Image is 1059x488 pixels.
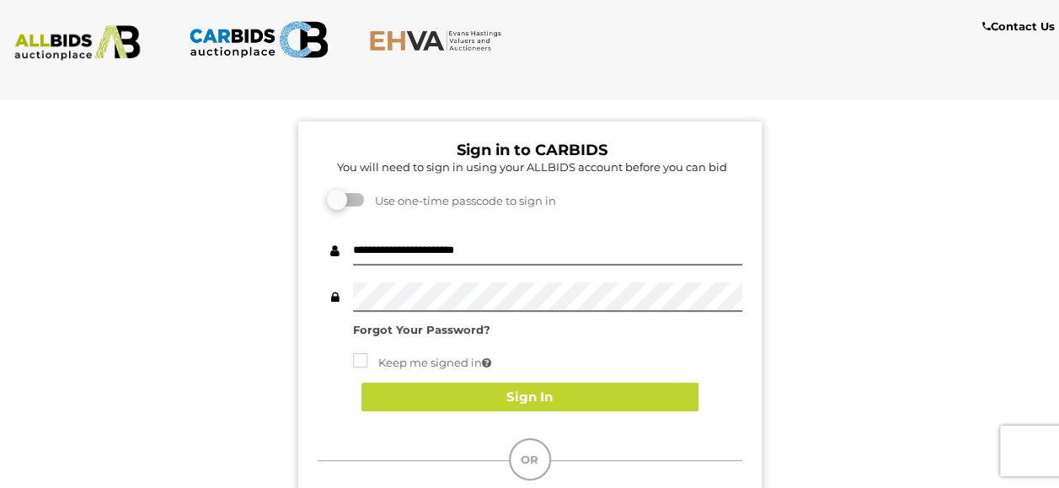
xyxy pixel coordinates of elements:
[509,438,551,480] div: OR
[353,353,491,373] label: Keep me signed in
[369,29,509,51] img: EHVA.com.au
[457,141,607,159] b: Sign in to CARBIDS
[322,161,742,173] h5: You will need to sign in using your ALLBIDS account before you can bid
[8,25,147,61] img: ALLBIDS.com.au
[982,19,1055,33] b: Contact Us
[982,17,1059,36] a: Contact Us
[353,323,490,336] a: Forgot Your Password?
[361,383,698,412] button: Sign In
[366,194,556,207] span: Use one-time passcode to sign in
[189,17,329,62] img: CARBIDS.com.au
